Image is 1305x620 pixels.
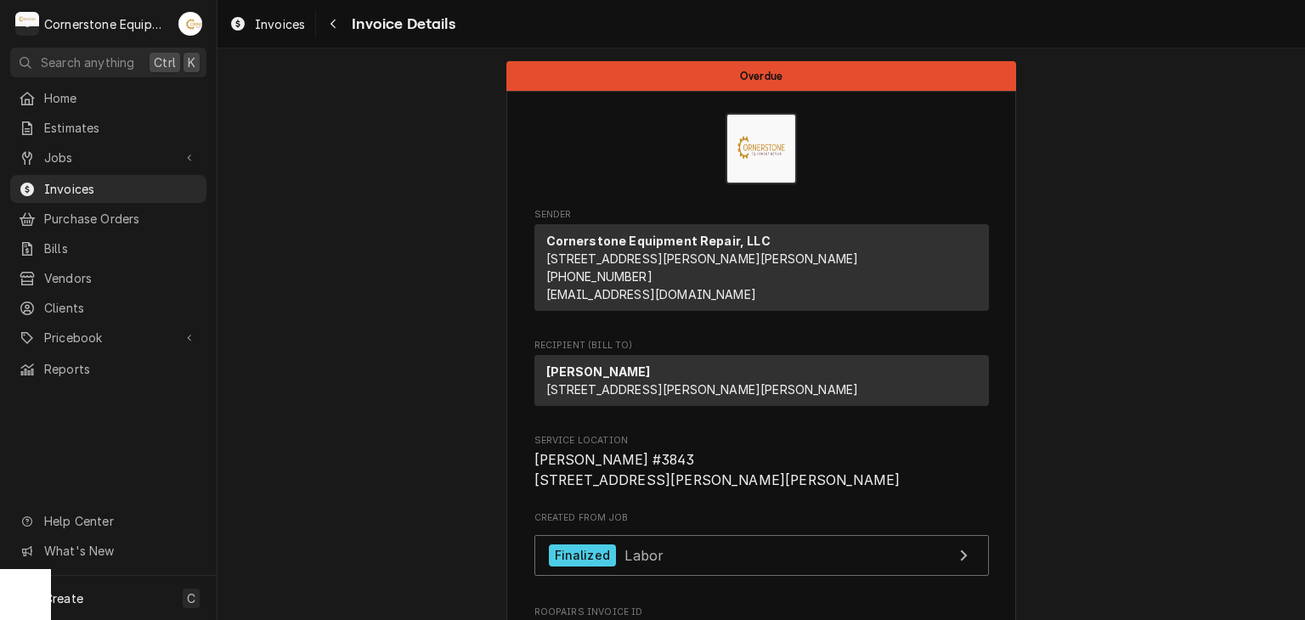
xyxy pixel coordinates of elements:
span: Clients [44,299,198,317]
a: [EMAIL_ADDRESS][DOMAIN_NAME] [546,287,756,302]
strong: Cornerstone Equipment Repair, LLC [546,234,771,248]
span: K [188,54,195,71]
a: Clients [10,294,206,322]
span: Ctrl [154,54,176,71]
div: Cornerstone Equipment Repair, LLC's Avatar [15,12,39,36]
span: [STREET_ADDRESS][PERSON_NAME][PERSON_NAME] [546,382,859,397]
span: Recipient (Bill To) [534,339,989,352]
a: Home [10,84,206,112]
div: Cornerstone Equipment Repair, LLC [44,15,169,33]
span: Home [44,89,198,107]
span: Estimates [44,119,198,137]
span: Roopairs Invoice ID [534,606,989,619]
span: Invoice Details [347,13,455,36]
span: Jobs [44,149,172,166]
a: Go to Jobs [10,144,206,172]
a: Go to What's New [10,537,206,565]
div: Finalized [549,544,616,567]
div: Andrew Buigues's Avatar [178,12,202,36]
div: Recipient (Bill To) [534,355,989,406]
div: Invoice Sender [534,208,989,318]
a: Go to Help Center [10,507,206,535]
span: Sender [534,208,989,222]
span: Help Center [44,512,196,530]
span: Created From Job [534,511,989,525]
strong: [PERSON_NAME] [546,364,651,379]
span: Service Location [534,450,989,490]
span: [PERSON_NAME] #3843 [STREET_ADDRESS][PERSON_NAME][PERSON_NAME] [534,452,901,488]
span: Purchase Orders [44,210,198,228]
span: Service Location [534,434,989,448]
span: Pricebook [44,329,172,347]
img: Logo [726,113,797,184]
span: What's New [44,542,196,560]
div: Created From Job [534,511,989,584]
span: [STREET_ADDRESS][PERSON_NAME][PERSON_NAME] [546,251,859,266]
a: View Job [534,535,989,577]
span: C [187,589,195,607]
a: Go to Pricebook [10,324,206,352]
span: Invoices [255,15,305,33]
a: Invoices [10,175,206,203]
span: Invoices [44,180,198,198]
a: Reports [10,355,206,383]
div: Recipient (Bill To) [534,355,989,413]
button: Navigate back [319,10,347,37]
button: Search anythingCtrlK [10,48,206,77]
span: Overdue [740,70,782,82]
a: Purchase Orders [10,205,206,233]
span: Search anything [41,54,134,71]
span: Reports [44,360,198,378]
div: Invoice Recipient [534,339,989,414]
span: Vendors [44,269,198,287]
a: Estimates [10,114,206,142]
a: Vendors [10,264,206,292]
span: Create [44,591,83,606]
span: Labor [624,546,664,563]
span: Bills [44,240,198,257]
div: AB [178,12,202,36]
a: Bills [10,234,206,262]
a: Invoices [223,10,312,38]
div: Sender [534,224,989,311]
div: C [15,12,39,36]
a: [PHONE_NUMBER] [546,269,652,284]
div: Status [506,61,1016,91]
div: Sender [534,224,989,318]
div: Service Location [534,434,989,491]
